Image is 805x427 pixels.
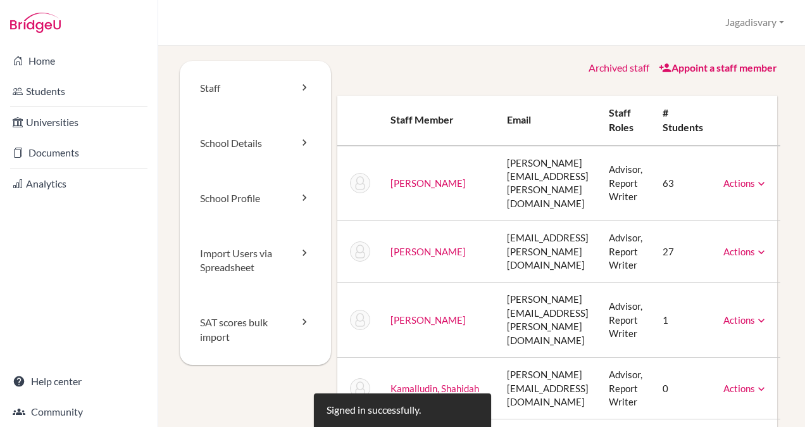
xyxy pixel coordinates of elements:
[652,96,713,146] th: # students
[723,383,768,394] a: Actions
[390,246,466,257] a: [PERSON_NAME]
[180,116,331,171] a: School Details
[10,13,61,33] img: Bridge-U
[350,173,370,193] img: Vinita Ahuja
[652,146,713,221] td: 63
[3,48,155,73] a: Home
[599,221,652,283] td: Advisor, Report Writer
[390,383,479,394] a: Kamalludin, Shahidah
[599,146,652,221] td: Advisor, Report Writer
[497,96,599,146] th: Email
[180,171,331,226] a: School Profile
[723,246,768,257] a: Actions
[599,358,652,419] td: Advisor, Report Writer
[497,146,599,221] td: [PERSON_NAME][EMAIL_ADDRESS][PERSON_NAME][DOMAIN_NAME]
[652,221,713,283] td: 27
[380,96,497,146] th: Staff member
[3,171,155,196] a: Analytics
[390,314,466,326] a: [PERSON_NAME]
[3,110,155,135] a: Universities
[659,61,777,73] a: Appoint a staff member
[3,140,155,165] a: Documents
[3,369,155,394] a: Help center
[723,177,768,189] a: Actions
[3,79,155,104] a: Students
[180,226,331,296] a: Import Users via Spreadsheet
[350,241,370,262] img: Shobha Balaraman
[720,11,790,34] button: Jagadisvary
[350,378,370,398] img: Shahidah Kamalludin
[390,177,466,189] a: [PERSON_NAME]
[723,314,768,326] a: Actions
[589,61,649,73] a: Archived staff
[652,283,713,358] td: 1
[180,295,331,365] a: SAT scores bulk import
[599,96,652,146] th: Staff roles
[180,61,331,116] a: Staff
[497,221,599,283] td: [EMAIL_ADDRESS][PERSON_NAME][DOMAIN_NAME]
[652,358,713,419] td: 0
[599,283,652,358] td: Advisor, Report Writer
[497,358,599,419] td: [PERSON_NAME][EMAIL_ADDRESS][DOMAIN_NAME]
[497,283,599,358] td: [PERSON_NAME][EMAIL_ADDRESS][PERSON_NAME][DOMAIN_NAME]
[327,403,421,417] div: Signed in successfully.
[350,310,370,330] img: Hariharan Dharmarajan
